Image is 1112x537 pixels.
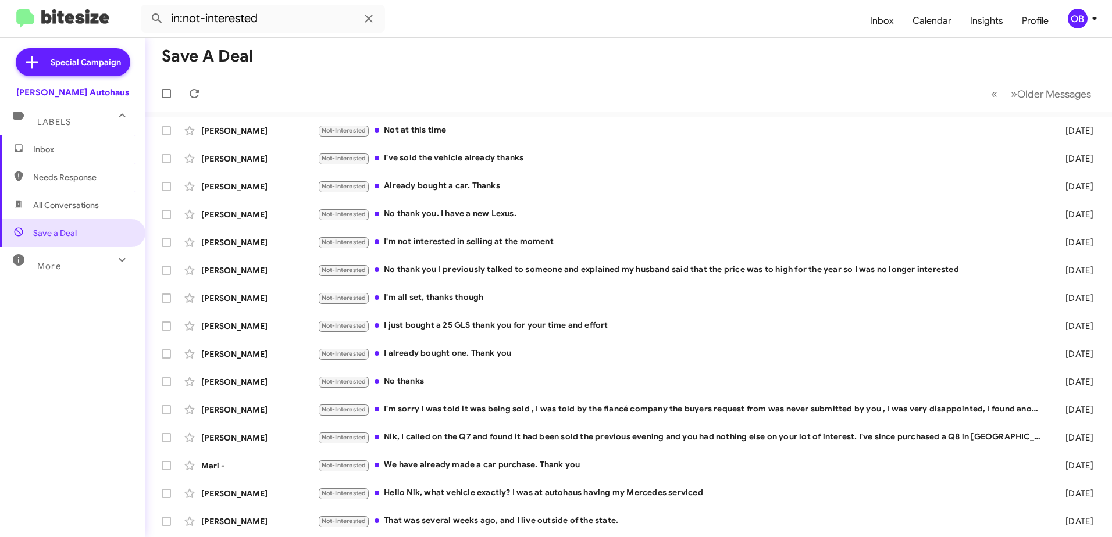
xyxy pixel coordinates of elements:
span: Not-Interested [322,322,366,330]
div: [DATE] [1047,348,1103,360]
div: That was several weeks ago, and I live outside of the state. [318,514,1047,528]
span: Not-Interested [322,210,366,218]
div: Already bought a car. Thanks [318,180,1047,193]
div: [PERSON_NAME] [201,292,318,304]
span: Not-Interested [322,350,366,357]
div: [DATE] [1047,209,1103,220]
div: I've sold the vehicle already thanks [318,152,1047,165]
input: Search [141,5,385,33]
span: Not-Interested [322,294,366,302]
button: OB [1058,9,1099,28]
div: No thanks [318,375,1047,388]
div: [DATE] [1047,515,1103,527]
span: Not-Interested [322,238,366,246]
div: [DATE] [1047,376,1103,388]
span: Needs Response [33,171,132,183]
div: Nik, I called on the Q7 and found it had been sold the previous evening and you had nothing else ... [318,431,1047,444]
div: No thank you. I have a new Lexus. [318,207,1047,221]
div: [PERSON_NAME] [201,320,318,332]
h1: Save a Deal [162,47,253,66]
div: [PERSON_NAME] [201,153,318,164]
a: Profile [1013,4,1058,38]
span: Special Campaign [51,56,121,68]
div: [DATE] [1047,153,1103,164]
div: I'm all set, thanks though [318,291,1047,305]
div: [PERSON_NAME] Autohaus [16,87,130,98]
div: [DATE] [1047,292,1103,304]
div: [PERSON_NAME] [201,432,318,443]
div: [PERSON_NAME] [201,209,318,220]
span: Labels [37,117,71,127]
div: [DATE] [1047,181,1103,192]
div: Mari - [201,460,318,471]
div: [PERSON_NAME] [201,264,318,276]
div: Not at this time [318,124,1047,137]
span: « [991,87,997,101]
div: I already bought one. Thank you [318,347,1047,360]
span: Older Messages [1017,88,1091,101]
div: I just bought a 25 GLS thank you for your time and effort [318,319,1047,332]
span: Not-Interested [322,434,366,441]
span: Not-Interested [322,266,366,274]
div: [DATE] [1047,320,1103,332]
div: [PERSON_NAME] [201,488,318,499]
a: Inbox [861,4,903,38]
div: [PERSON_NAME] [201,348,318,360]
div: [DATE] [1047,460,1103,471]
a: Special Campaign [16,48,130,76]
a: Calendar [903,4,961,38]
span: Not-Interested [322,155,366,162]
span: All Conversations [33,199,99,211]
nav: Page navigation example [985,82,1098,106]
div: Hello Nik, what vehicle exactly? I was at autohaus having my Mercedes serviced [318,486,1047,500]
a: Insights [961,4,1013,38]
span: More [37,261,61,271]
div: [DATE] [1047,125,1103,137]
span: Not-Interested [322,461,366,469]
span: Save a Deal [33,227,77,239]
span: Not-Interested [322,406,366,413]
div: [PERSON_NAME] [201,515,318,527]
div: [DATE] [1047,488,1103,499]
span: Not-Interested [322,489,366,497]
span: Not-Interested [322,127,366,134]
span: Not-Interested [322,378,366,385]
div: [PERSON_NAME] [201,376,318,388]
div: No thank you I previously talked to someone and explained my husband said that the price was to h... [318,263,1047,277]
button: Previous [984,82,1004,106]
div: [DATE] [1047,237,1103,248]
div: [PERSON_NAME] [201,404,318,416]
div: [PERSON_NAME] [201,181,318,192]
div: I'm sorry I was told it was being sold , I was told by the fiancé company the buyers request from... [318,403,1047,416]
div: I'm not interested in selling at the moment [318,235,1047,249]
span: Inbox [33,144,132,155]
button: Next [1004,82,1098,106]
span: » [1011,87,1017,101]
span: Not-Interested [322,182,366,190]
div: [DATE] [1047,432,1103,443]
div: [PERSON_NAME] [201,237,318,248]
div: [DATE] [1047,264,1103,276]
div: [DATE] [1047,404,1103,416]
div: [PERSON_NAME] [201,125,318,137]
span: Not-Interested [322,517,366,525]
div: OB [1068,9,1088,28]
div: We have already made a car purchase. Thank you [318,459,1047,472]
